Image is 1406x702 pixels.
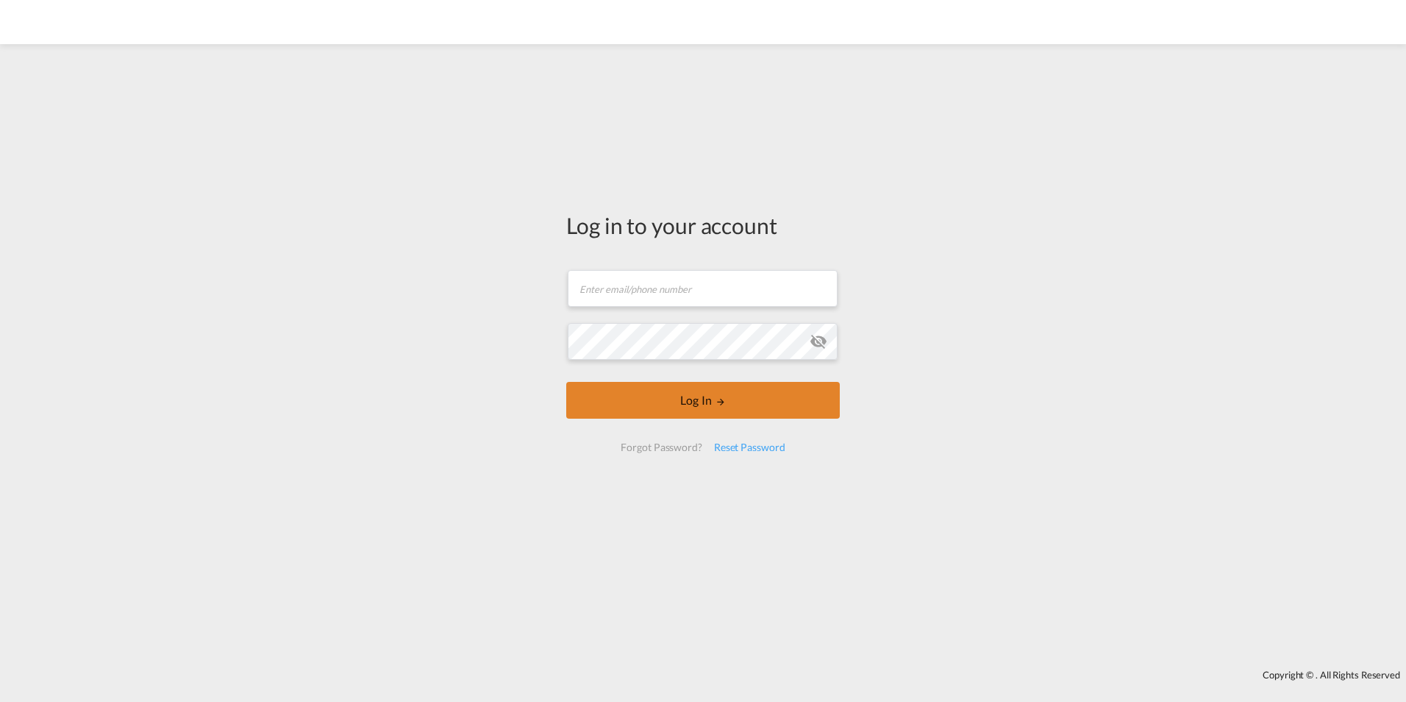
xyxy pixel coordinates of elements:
[810,333,827,350] md-icon: icon-eye-off
[566,210,840,241] div: Log in to your account
[566,382,840,419] button: LOGIN
[615,434,707,461] div: Forgot Password?
[568,270,838,307] input: Enter email/phone number
[708,434,791,461] div: Reset Password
